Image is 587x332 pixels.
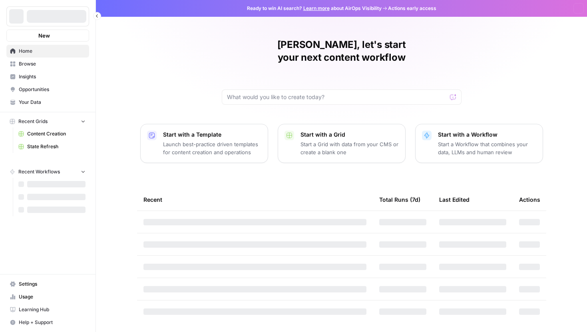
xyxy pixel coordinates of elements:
a: Home [6,45,89,58]
a: Opportunities [6,83,89,96]
a: Content Creation [15,127,89,140]
span: Settings [19,280,86,288]
button: Start with a WorkflowStart a Workflow that combines your data, LLMs and human review [415,124,543,163]
button: Start with a GridStart a Grid with data from your CMS or create a blank one [278,124,406,163]
a: State Refresh [15,140,89,153]
span: Help + Support [19,319,86,326]
span: Ready to win AI search? about AirOps Visibility [247,5,382,12]
span: New [38,32,50,40]
a: Insights [6,70,89,83]
span: Usage [19,293,86,300]
a: Usage [6,290,89,303]
a: Browse [6,58,89,70]
span: Your Data [19,99,86,106]
button: New [6,30,89,42]
span: Insights [19,73,86,80]
div: Last Edited [439,189,470,211]
button: Start with a TemplateLaunch best-practice driven templates for content creation and operations [140,124,268,163]
p: Start with a Template [163,131,261,139]
a: Learn more [303,5,330,11]
span: Opportunities [19,86,86,93]
a: Learning Hub [6,303,89,316]
span: Content Creation [27,130,86,137]
p: Start with a Workflow [438,131,536,139]
span: Recent Workflows [18,168,60,175]
span: Learning Hub [19,306,86,313]
span: Home [19,48,86,55]
p: Start with a Grid [300,131,399,139]
button: Recent Workflows [6,166,89,178]
span: Actions early access [388,5,436,12]
div: Actions [519,189,540,211]
span: State Refresh [27,143,86,150]
span: Browse [19,60,86,68]
div: Total Runs (7d) [379,189,420,211]
h1: [PERSON_NAME], let's start your next content workflow [222,38,462,64]
button: Help + Support [6,316,89,329]
a: Your Data [6,96,89,109]
p: Start a Grid with data from your CMS or create a blank one [300,140,399,156]
input: What would you like to create today? [227,93,447,101]
div: Recent [143,189,366,211]
span: Recent Grids [18,118,48,125]
button: Recent Grids [6,115,89,127]
a: Settings [6,278,89,290]
p: Launch best-practice driven templates for content creation and operations [163,140,261,156]
p: Start a Workflow that combines your data, LLMs and human review [438,140,536,156]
